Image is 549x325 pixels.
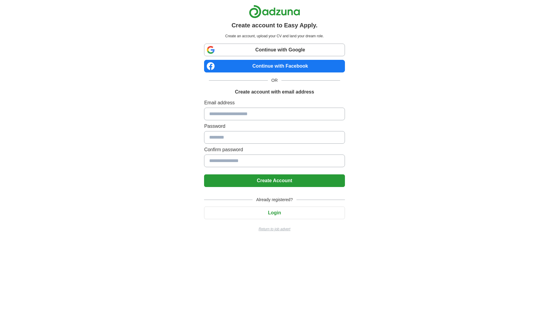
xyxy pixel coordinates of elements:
label: Confirm password [204,146,345,153]
span: Already registered? [253,197,296,203]
a: Continue with Facebook [204,60,345,72]
img: Adzuna logo [249,5,300,18]
span: OR [268,77,281,84]
p: Create an account, upload your CV and land your dream role. [205,33,343,39]
a: Login [204,210,345,215]
a: Continue with Google [204,44,345,56]
button: Login [204,207,345,219]
h1: Create account with email address [235,88,314,96]
label: Email address [204,99,345,106]
h1: Create account to Easy Apply. [231,21,318,30]
label: Password [204,123,345,130]
a: Return to job advert [204,226,345,232]
button: Create Account [204,174,345,187]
